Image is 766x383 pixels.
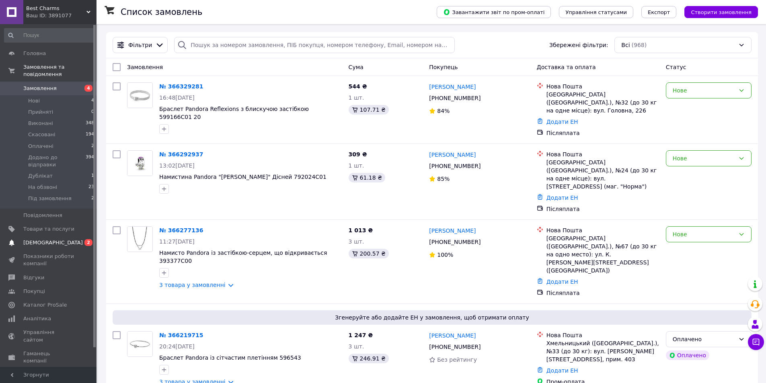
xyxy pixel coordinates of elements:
div: [PHONE_NUMBER] [427,341,482,352]
span: 1 шт. [349,162,364,169]
span: 13:02[DATE] [159,162,195,169]
span: Управління сайтом [23,329,74,343]
span: Статус [666,64,686,70]
span: Замовлення [127,64,163,70]
span: Фільтри [128,41,152,49]
div: [GEOGRAPHIC_DATA] ([GEOGRAPHIC_DATA].), №24 (до 30 кг на одне місце): вул. [STREET_ADDRESS] (маг.... [546,158,659,190]
span: Cума [349,64,363,70]
span: Прийняті [28,109,53,116]
span: Каталог ProSale [23,301,67,309]
a: Браслет Pandora Reflexions з блискучою застібкою 599166C01 20 [159,106,309,120]
a: Додати ЕН [546,195,578,201]
span: 4 [91,97,94,104]
span: Згенеруйте або додайте ЕН у замовлення, щоб отримати оплату [116,313,748,322]
div: Нова Пошта [546,150,659,158]
span: 1 [91,172,94,180]
a: № 366219715 [159,332,203,338]
a: № 366292937 [159,151,203,158]
div: 246.91 ₴ [349,354,389,363]
span: 1 013 ₴ [349,227,373,233]
div: [PHONE_NUMBER] [427,92,482,104]
a: Браслет Pandora із сітчастим плетінням 596543 [159,354,301,361]
button: Управління статусами [559,6,633,18]
img: Фото товару [127,151,152,176]
span: Головна [23,50,46,57]
span: 11:27[DATE] [159,238,195,245]
span: 309 ₴ [349,151,367,158]
span: На обзвоні [28,184,57,191]
img: Фото товару [127,227,152,252]
span: Створити замовлення [691,9,752,15]
a: [PERSON_NAME] [429,227,476,235]
button: Чат з покупцем [748,334,764,350]
div: Нове [673,230,735,239]
div: Нове [673,86,735,95]
span: 100% [437,252,453,258]
div: Нова Пошта [546,82,659,90]
span: 2 [91,195,94,202]
span: 544 ₴ [349,83,367,90]
span: Покупці [23,288,45,295]
span: 394 [86,154,94,168]
span: 0 [91,109,94,116]
span: Управління статусами [565,9,627,15]
span: Нові [28,97,40,104]
a: Фото товару [127,331,153,357]
span: 16:48[DATE] [159,94,195,101]
span: 3 шт. [349,238,364,245]
span: Намисто Pandora із застібкою-серцем, що відкривається 393377C00 [159,250,327,264]
span: Доставка та оплата [537,64,596,70]
a: Фото товару [127,150,153,176]
span: (968) [632,42,647,48]
span: [DEMOGRAPHIC_DATA] [23,239,83,246]
div: Оплачено [673,335,735,344]
span: Best Charms [26,5,86,12]
div: Ваш ID: 3891077 [26,12,97,19]
span: Замовлення [23,85,57,92]
span: Повідомлення [23,212,62,219]
a: Додати ЕН [546,367,578,374]
span: Додано до відправки [28,154,86,168]
a: № 366277136 [159,227,203,233]
div: Хмельницький ([GEOGRAPHIC_DATA].), №33 (до 30 кг): вул. [PERSON_NAME][STREET_ADDRESS], прим. 403 [546,339,659,363]
input: Пошук за номером замовлення, ПІБ покупця, номером телефону, Email, номером накладної [174,37,454,53]
img: Фото товару [127,83,152,108]
img: Фото товару [127,332,152,356]
span: 3 шт. [349,343,364,350]
span: 194 [86,131,94,138]
span: 1 247 ₴ [349,332,373,338]
div: [GEOGRAPHIC_DATA] ([GEOGRAPHIC_DATA].), №67 (до 30 кг на одно место): ул. К. [PERSON_NAME][STREET... [546,234,659,274]
span: Оплачені [28,143,53,150]
input: Пошук [4,28,95,43]
span: Замовлення та повідомлення [23,63,97,78]
a: [PERSON_NAME] [429,83,476,91]
span: Товари та послуги [23,225,74,233]
span: Виконані [28,120,53,127]
a: Намистина Pandora "[PERSON_NAME]" Дісней 792024C01 [159,174,327,180]
span: Збережені фільтри: [549,41,608,49]
a: № 366329281 [159,83,203,90]
span: 84% [437,108,450,114]
h1: Список замовлень [121,7,202,17]
span: Завантажити звіт по пром-оплаті [443,8,544,16]
span: 20:24[DATE] [159,343,195,350]
span: Відгуки [23,274,44,281]
div: Післяплата [546,129,659,137]
button: Створити замовлення [684,6,758,18]
a: [PERSON_NAME] [429,332,476,340]
div: Нове [673,154,735,163]
span: 2 [91,143,94,150]
span: 4 [84,85,92,92]
div: Нова Пошта [546,331,659,339]
span: Показники роботи компанії [23,253,74,267]
div: Нова Пошта [546,226,659,234]
button: Завантажити звіт по пром-оплаті [437,6,551,18]
div: 107.71 ₴ [349,105,389,115]
span: Дублікат [28,172,53,180]
a: Додати ЕН [546,119,578,125]
a: 3 товара у замовленні [159,282,226,288]
div: [PHONE_NUMBER] [427,236,482,248]
span: Під замовлення [28,195,72,202]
